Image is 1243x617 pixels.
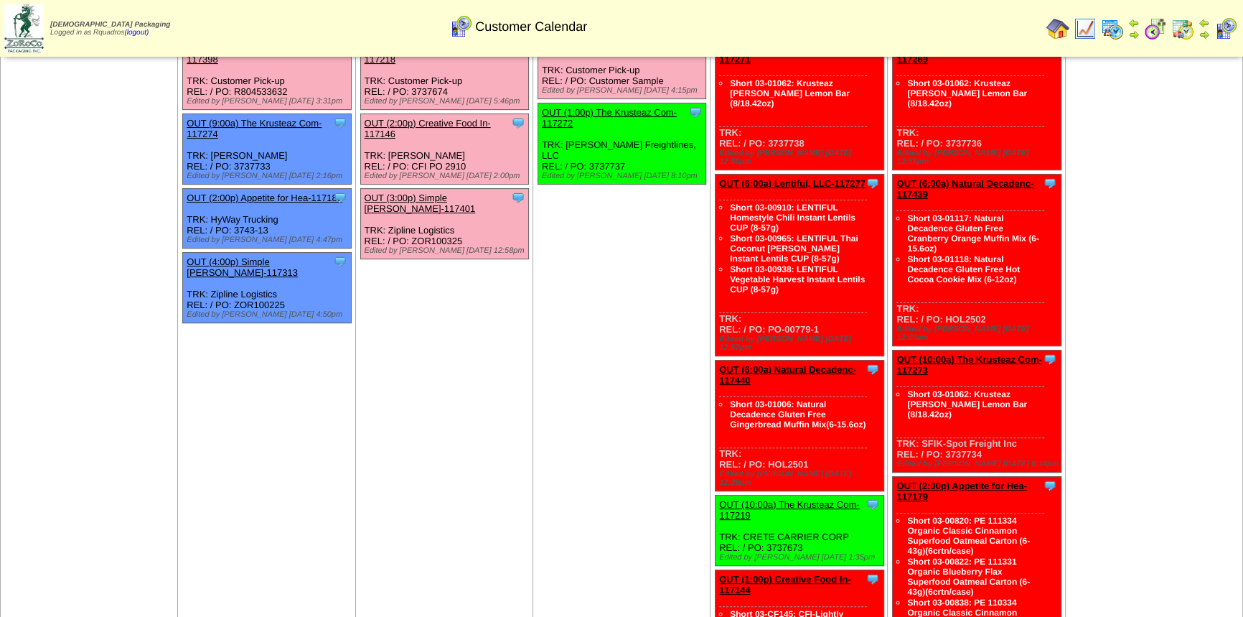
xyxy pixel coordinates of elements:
[1199,17,1210,29] img: arrowleft.gif
[719,364,856,386] a: OUT (6:00a) Natural Decadenc-117440
[719,574,850,595] a: OUT (1:00p) Creative Food In-117144
[907,516,1030,556] a: Short 03-00820: PE 111334 Organic Classic Cinnamon Superfood Oatmeal Carton (6-43g)(6crtn/case)
[365,192,476,214] a: OUT (3:00p) Simple [PERSON_NAME]-117401
[333,190,347,205] img: Tooltip
[893,351,1061,473] div: TRK: SFIK-Spot Freight Inc REL: / PO: 3737734
[907,389,1027,419] a: Short 03-01062: Krusteaz [PERSON_NAME] Lemon Bar (8/18.42oz)
[730,78,850,108] a: Short 03-01062: Krusteaz [PERSON_NAME] Lemon Bar (8/18.42oz)
[187,172,351,180] div: Edited by [PERSON_NAME] [DATE] 2:16pm
[719,335,883,352] div: Edited by [PERSON_NAME] [DATE] 12:57pm
[365,118,491,139] a: OUT (2:00p) Creative Food In-117146
[866,497,880,511] img: Tooltip
[1043,478,1057,493] img: Tooltip
[730,233,858,264] a: Short 03-00965: LENTIFUL Thai Coconut [PERSON_NAME] Instant Lentils CUP (8-57g)
[542,86,706,95] div: Edited by [PERSON_NAME] [DATE] 4:15pm
[187,310,351,319] div: Edited by [PERSON_NAME] [DATE] 4:50pm
[1074,17,1097,40] img: line_graph.gif
[187,97,351,106] div: Edited by [PERSON_NAME] [DATE] 3:31pm
[50,21,170,29] span: [DEMOGRAPHIC_DATA] Packaging
[1144,17,1167,40] img: calendarblend.gif
[719,149,883,166] div: Edited by [PERSON_NAME] [DATE] 12:56pm
[187,192,342,203] a: OUT (2:00p) Appetite for Hea-117180
[719,553,883,562] div: Edited by [PERSON_NAME] [DATE] 1:35pm
[688,105,703,119] img: Tooltip
[1214,17,1237,40] img: calendarcustomer.gif
[730,203,855,233] a: Short 03-00910: LENTIFUL Homestyle Chili Instant Lentils CUP (8-57g)
[4,4,44,52] img: zoroco-logo-small.webp
[719,499,859,521] a: OUT (10:00a) The Krusteaz Com-117219
[896,481,1027,502] a: OUT (2:00p) Appetite for Hea-117179
[360,114,529,185] div: TRK: [PERSON_NAME] REL: / PO: CFI PO 2910
[333,116,347,130] img: Tooltip
[365,97,529,106] div: Edited by [PERSON_NAME] [DATE] 5:46pm
[866,572,880,586] img: Tooltip
[719,470,883,487] div: Edited by [PERSON_NAME] [DATE] 12:29pm
[333,254,347,269] img: Tooltip
[183,114,352,185] div: TRK: [PERSON_NAME] REL: / PO: 3737733
[183,40,352,110] div: TRK: Customer Pick-up REL: / PO: R804533632
[542,107,677,129] a: OUT (1:00p) The Krusteaz Com-117272
[187,118,322,139] a: OUT (9:00a) The Krusteaz Com-117274
[360,189,529,259] div: TRK: Zipline Logistics REL: / PO: ZOR100325
[124,29,149,37] a: (logout)
[183,189,352,249] div: TRK: HyWay Trucking REL: / PO: 3743-13
[187,236,351,244] div: Edited by [PERSON_NAME] [DATE] 4:47pm
[449,15,472,38] img: calendarcustomer.gif
[187,256,298,278] a: OUT (4:00p) Simple [PERSON_NAME]-117313
[896,149,1061,166] div: Edited by [PERSON_NAME] [DATE] 12:56pm
[893,40,1061,170] div: TRK: REL: / PO: 3737736
[716,361,884,491] div: TRK: REL: / PO: HOL2501
[1128,29,1140,40] img: arrowright.gif
[365,172,529,180] div: Edited by [PERSON_NAME] [DATE] 2:00pm
[511,116,525,130] img: Tooltip
[730,264,865,294] a: Short 03-00938: LENTIFUL Vegetable Harvest Instant Lentils CUP (8-57g)
[896,178,1033,200] a: OUT (6:00a) Natural Decadenc-117439
[50,21,170,37] span: Logged in as Rquadros
[893,175,1061,346] div: TRK: REL: / PO: HOL2502
[1043,352,1057,366] img: Tooltip
[1199,29,1210,40] img: arrowright.gif
[907,557,1030,597] a: Short 03-00822: PE 111331 Organic Blueberry Flax Superfood Oatmeal Carton (6-43g)(6crtn/case)
[1101,17,1124,40] img: calendarprod.gif
[365,246,529,255] div: Edited by [PERSON_NAME] [DATE] 12:58pm
[1128,17,1140,29] img: arrowleft.gif
[511,190,525,205] img: Tooltip
[896,460,1061,468] div: Edited by [PERSON_NAME] [DATE] 6:14pm
[716,40,884,170] div: TRK: REL: / PO: 3737738
[538,40,706,99] div: TRK: Customer Pick-up REL: / PO: Customer Sample
[538,103,706,185] div: TRK: [PERSON_NAME] Freightlines, LLC REL: / PO: 3737737
[1043,176,1057,190] img: Tooltip
[360,40,529,110] div: TRK: Customer Pick-up REL: / PO: 3737674
[719,178,866,189] a: OUT (6:00a) Lentiful, LLC-117277
[896,354,1041,376] a: OUT (10:00a) The Krusteaz Com-117273
[907,254,1020,284] a: Short 03-01118: Natural Decadence Gluten Free Hot Cocoa Cookie Mix (6-12oz)
[896,325,1061,342] div: Edited by [PERSON_NAME] [DATE] 12:00am
[716,175,884,356] div: TRK: REL: / PO: PO-00779-1
[475,19,587,34] span: Customer Calendar
[907,78,1027,108] a: Short 03-01062: Krusteaz [PERSON_NAME] Lemon Bar (8/18.42oz)
[1171,17,1194,40] img: calendarinout.gif
[907,213,1038,254] a: Short 03-01117: Natural Decadence Gluten Free Cranberry Orange Muffin Mix (6-15.6oz)
[730,399,866,430] a: Short 03-01006: Natural Decadence Gluten Free Gingerbread Muffin Mix(6-15.6oz)
[866,176,880,190] img: Tooltip
[183,253,352,323] div: TRK: Zipline Logistics REL: / PO: ZOR100225
[716,496,884,566] div: TRK: CRETE CARRIER CORP REL: / PO: 3737673
[866,362,880,376] img: Tooltip
[542,172,706,180] div: Edited by [PERSON_NAME] [DATE] 8:10pm
[1046,17,1069,40] img: home.gif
